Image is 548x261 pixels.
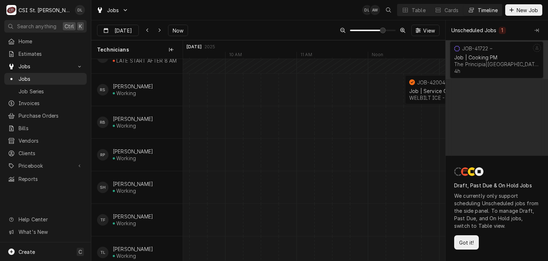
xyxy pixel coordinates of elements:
[417,79,445,85] div: JOB-42004
[4,60,87,72] a: Go to Jobs
[478,6,498,14] div: Timeline
[97,25,139,36] button: [DATE]
[4,135,87,147] a: Vendors
[4,213,87,225] a: Go to Help Center
[4,20,87,33] button: Search anythingCtrlK
[454,235,479,250] button: Got it!
[97,84,108,95] div: RS
[97,247,108,258] div: TL
[19,38,83,45] span: Home
[370,5,380,15] div: Alexandria Wilp's Avatar
[531,25,542,36] button: Collapse Unscheduled Jobs
[454,182,539,189] div: Draft, Past Due & On Hold Jobs
[368,52,387,60] div: Noon
[113,116,153,122] div: [PERSON_NAME]
[454,61,539,67] div: The Principia | [GEOGRAPHIC_DATA]
[91,40,183,59] div: Technicians column. SPACE for context menu
[411,25,440,36] button: View
[19,124,83,132] span: Bills
[168,25,188,36] button: Now
[97,214,108,226] div: TF
[107,6,119,14] span: Jobs
[97,182,108,193] div: Steve Heppermann's Avatar
[6,5,16,15] div: CSI St. Louis's Avatar
[500,26,504,34] div: 1
[97,182,108,193] div: SH
[19,50,83,58] span: Estimates
[116,188,136,194] div: Working
[97,149,108,161] div: Ryan Potts's Avatar
[362,5,372,15] div: DL
[116,90,136,96] div: Working
[4,147,87,159] a: Clients
[462,45,488,51] div: JOB-41722
[362,5,372,15] div: David Lindsey's Avatar
[451,26,497,34] div: Unscheduled Jobs
[19,88,83,95] span: Job Series
[19,228,82,236] span: What's New
[505,4,542,16] button: New Job
[454,54,539,60] div: Job | Cooking PM
[19,137,83,144] span: Vendors
[4,110,87,122] a: Purchase Orders
[113,246,153,252] div: [PERSON_NAME]
[19,63,72,70] span: Jobs
[4,97,87,109] a: Invoices
[75,5,85,15] div: DL
[204,44,215,50] div: 2025
[97,117,108,128] div: Ryan Bietchert's Avatar
[446,40,548,261] div: normal
[458,239,475,246] span: Got it!
[19,75,83,83] span: Jobs
[19,175,83,183] span: Reports
[445,6,459,14] div: Cards
[19,149,83,157] span: Clients
[4,122,87,134] a: Bills
[113,181,153,187] div: [PERSON_NAME]
[93,4,131,16] a: Go to Jobs
[412,6,426,14] div: Table
[370,5,380,15] div: AW
[113,83,153,89] div: [PERSON_NAME]
[19,162,72,169] span: Pricebook
[19,112,83,119] span: Purchase Orders
[171,27,185,34] span: Now
[97,149,108,161] div: RP
[19,216,82,223] span: Help Center
[187,44,202,50] div: [DATE]
[78,248,82,256] span: C
[4,85,87,97] a: Job Series
[19,249,35,255] span: Create
[515,6,539,14] span: New Job
[116,58,177,64] div: LATE START AFTER 8 AM
[116,123,136,129] div: Working
[113,213,153,220] div: [PERSON_NAME]
[225,52,245,60] div: 10 AM
[19,99,83,107] span: Invoices
[4,160,87,172] a: Go to Pricebook
[6,5,16,15] div: C
[422,27,436,34] span: View
[116,155,136,161] div: Working
[454,68,460,74] div: 4h
[4,226,87,238] a: Go to What's New
[97,46,129,53] span: Technicians
[19,6,71,14] div: CSI St. [PERSON_NAME]
[97,84,108,95] div: Ryan Smith's Avatar
[454,192,539,230] div: We currently only support scheduling Unscheduled jobs from the side panel. To manage Draft, Past ...
[4,173,87,185] a: Reports
[65,23,74,30] span: Ctrl
[296,52,316,60] div: 11 AM
[4,73,87,85] a: Jobs
[116,253,136,259] div: Working
[17,23,56,30] span: Search anything
[4,35,87,47] a: Home
[97,117,108,128] div: RB
[97,247,108,258] div: Tom Lembke's Avatar
[116,220,136,226] div: Working
[383,4,394,16] button: Open search
[75,5,85,15] div: David Lindsey's Avatar
[4,48,87,60] a: Estimates
[97,214,108,226] div: Thomas Fonte's Avatar
[113,148,153,154] div: [PERSON_NAME]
